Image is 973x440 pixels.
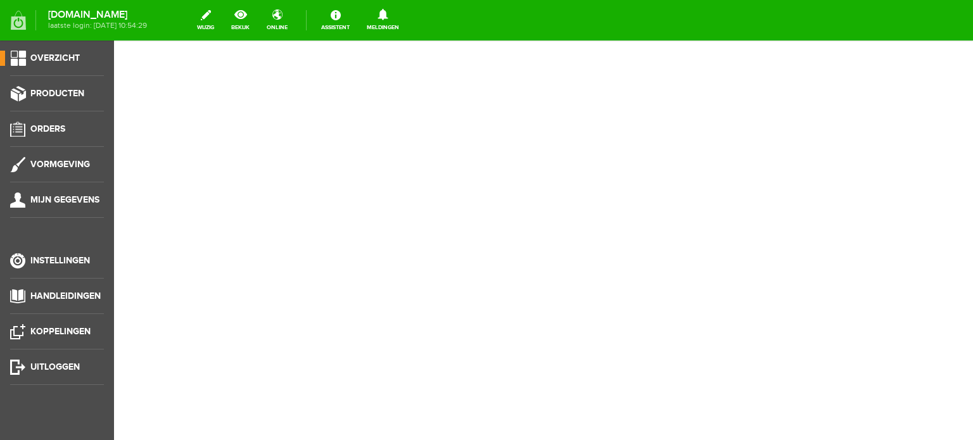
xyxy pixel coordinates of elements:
a: bekijk [224,6,257,34]
span: Producten [30,88,84,99]
span: Uitloggen [30,361,80,372]
span: Overzicht [30,53,80,63]
a: online [259,6,295,34]
strong: [DOMAIN_NAME] [48,11,147,18]
span: Handleidingen [30,291,101,301]
a: Meldingen [359,6,407,34]
span: Orders [30,123,65,134]
span: Koppelingen [30,326,91,337]
span: Vormgeving [30,159,90,170]
a: wijzig [189,6,222,34]
span: laatste login: [DATE] 10:54:29 [48,22,147,29]
span: Mijn gegevens [30,194,99,205]
span: Instellingen [30,255,90,266]
a: Assistent [314,6,357,34]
